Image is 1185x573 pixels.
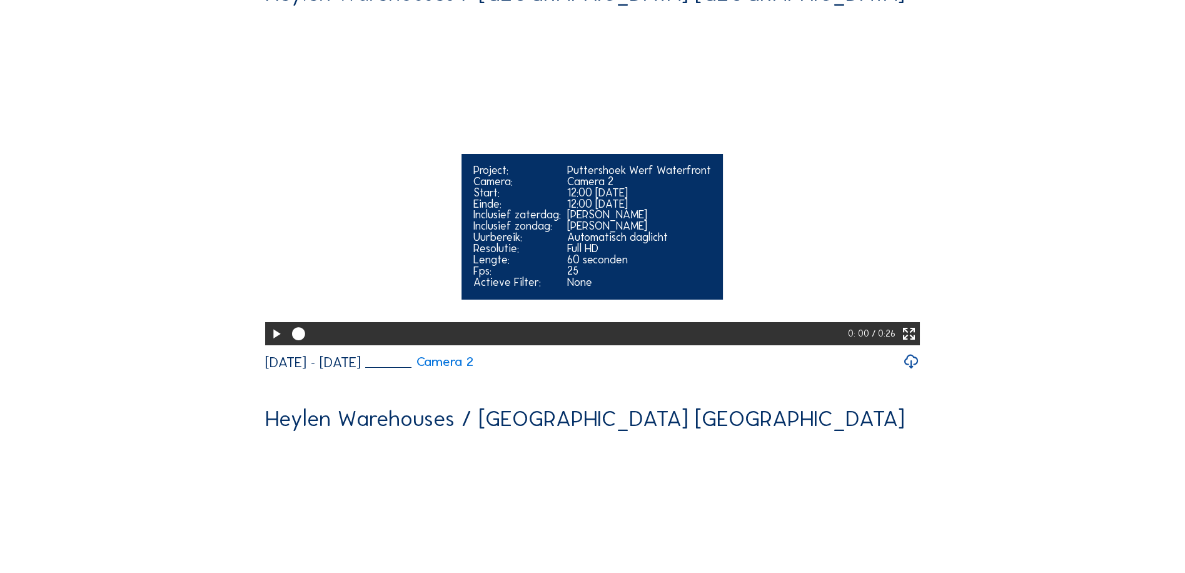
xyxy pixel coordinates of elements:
div: Camera 2 [567,176,711,188]
div: Lengte: [473,255,561,266]
div: Automatisch daglicht [567,232,711,243]
div: 0: 00 [848,322,872,345]
div: Fps: [473,266,561,277]
div: Camera: [473,176,561,188]
div: 25 [567,266,711,277]
div: Project: [473,165,561,176]
div: [PERSON_NAME] [567,221,711,232]
div: None [567,277,711,288]
div: Puttershoek Werf Waterfront [567,165,711,176]
div: Start: [473,188,561,199]
div: [PERSON_NAME] [567,210,711,221]
div: Inclusief zaterdag: [473,210,561,221]
div: Einde: [473,199,561,210]
div: Uurbereik: [473,232,561,243]
div: Full HD [567,243,711,255]
div: 12:00 [DATE] [567,188,711,199]
div: Heylen Warehouses / [GEOGRAPHIC_DATA] [GEOGRAPHIC_DATA] [265,408,904,430]
div: [DATE] - [DATE] [265,355,361,370]
video: Your browser does not support the video tag. [265,15,920,343]
div: Inclusief zondag: [473,221,561,232]
div: Resolutie: [473,243,561,255]
a: Camera 2 [365,355,473,368]
div: 60 seconden [567,255,711,266]
div: 12:00 [DATE] [567,199,711,210]
div: Actieve Filter: [473,277,561,288]
div: / 0:26 [872,322,895,345]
